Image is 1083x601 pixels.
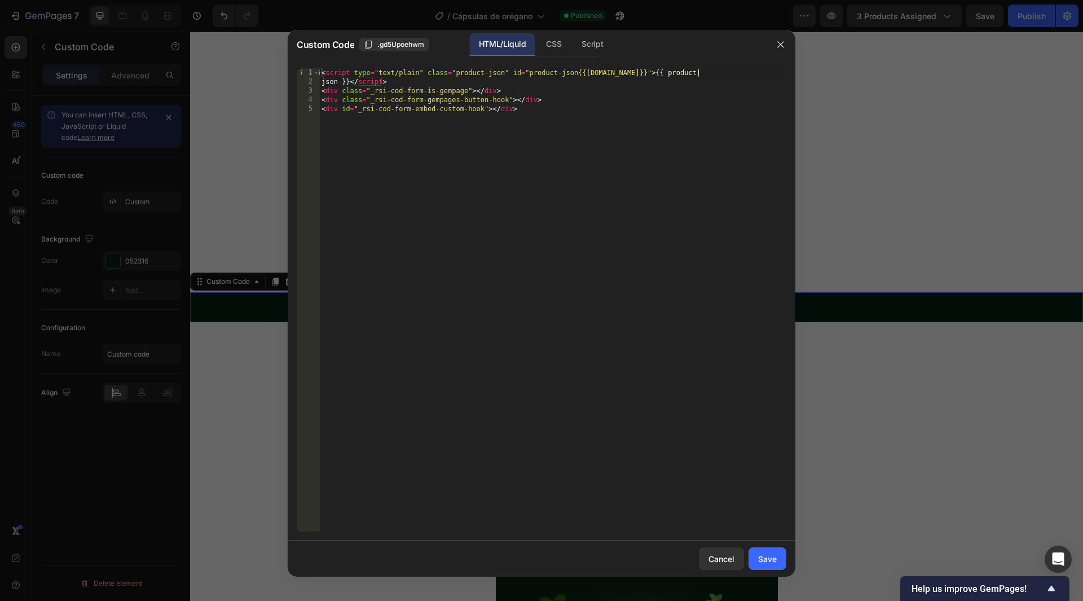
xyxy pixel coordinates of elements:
span: .gd5Upoehwm [377,40,424,50]
div: Cancel [708,553,734,565]
div: Open Intercom Messenger [1045,546,1072,573]
div: Custom Code [14,245,62,255]
div: 3 [297,86,320,95]
span: Help us improve GemPages! [912,584,1045,594]
div: CSS [537,33,570,56]
button: Show survey - Help us improve GemPages! [912,582,1058,595]
div: 1 [297,68,320,77]
div: 5 [297,104,320,113]
div: 2 [297,77,320,86]
div: Script [573,33,612,56]
div: 4 [297,95,320,104]
span: Custom Code [297,38,354,51]
div: HTML/Liquid [470,33,535,56]
div: Save [758,553,777,565]
button: Save [749,547,786,570]
button: .gd5Upoehwm [359,38,429,51]
button: Cancel [699,547,744,570]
